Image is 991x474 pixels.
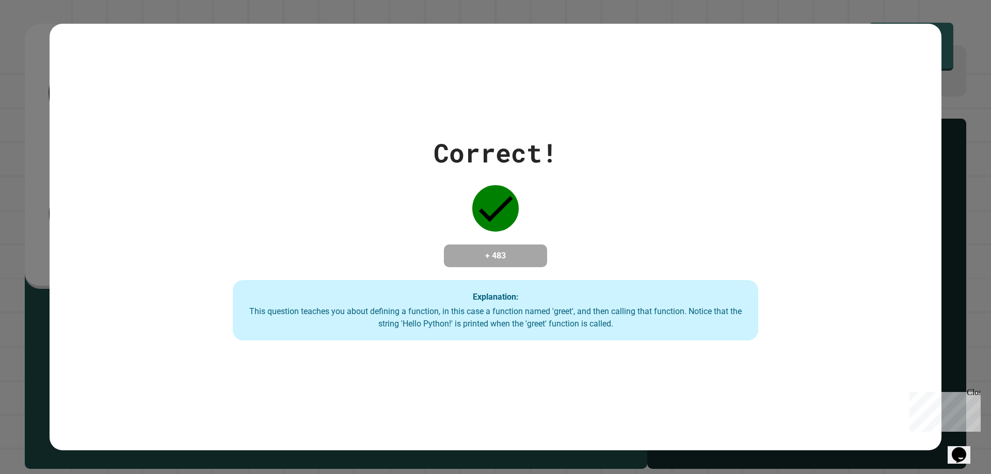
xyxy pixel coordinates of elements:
strong: Explanation: [473,291,519,301]
iframe: chat widget [948,433,981,464]
h4: + 483 [454,250,537,262]
iframe: chat widget [905,388,981,432]
div: Correct! [434,134,557,172]
div: This question teaches you about defining a function, in this case a function named 'greet', and t... [243,305,747,330]
div: Chat with us now!Close [4,4,71,66]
